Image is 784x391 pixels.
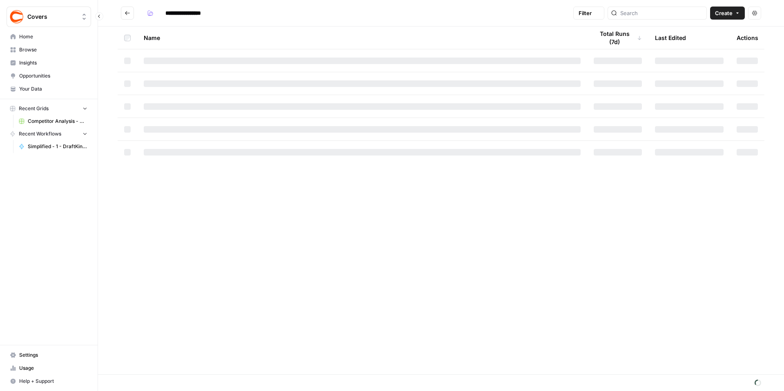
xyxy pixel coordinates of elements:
button: Create [710,7,745,20]
span: Competitor Analysis - URL Specific Grid [28,118,87,125]
button: Go back [121,7,134,20]
div: Total Runs (7d) [594,27,642,49]
span: Usage [19,364,87,372]
a: Competitor Analysis - URL Specific Grid [15,115,91,128]
a: Usage [7,362,91,375]
span: Settings [19,351,87,359]
span: Opportunities [19,72,87,80]
input: Search [620,9,703,17]
button: Workspace: Covers [7,7,91,27]
div: Actions [737,27,758,49]
button: Filter [573,7,604,20]
div: Name [144,27,581,49]
img: Covers Logo [9,9,24,24]
a: Browse [7,43,91,56]
a: Home [7,30,91,43]
span: Browse [19,46,87,53]
a: Opportunities [7,69,91,82]
span: Home [19,33,87,40]
span: Your Data [19,85,87,93]
div: Last Edited [655,27,686,49]
button: Recent Grids [7,102,91,115]
button: Recent Workflows [7,128,91,140]
a: Insights [7,56,91,69]
a: Simplified - 1 - DraftKings promo code articles [15,140,91,153]
span: Simplified - 1 - DraftKings promo code articles [28,143,87,150]
span: Recent Grids [19,105,49,112]
span: Filter [579,9,592,17]
span: Recent Workflows [19,130,61,138]
span: Insights [19,59,87,67]
span: Help + Support [19,378,87,385]
span: Covers [27,13,77,21]
a: Settings [7,349,91,362]
a: Your Data [7,82,91,96]
button: Help + Support [7,375,91,388]
span: Create [715,9,733,17]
